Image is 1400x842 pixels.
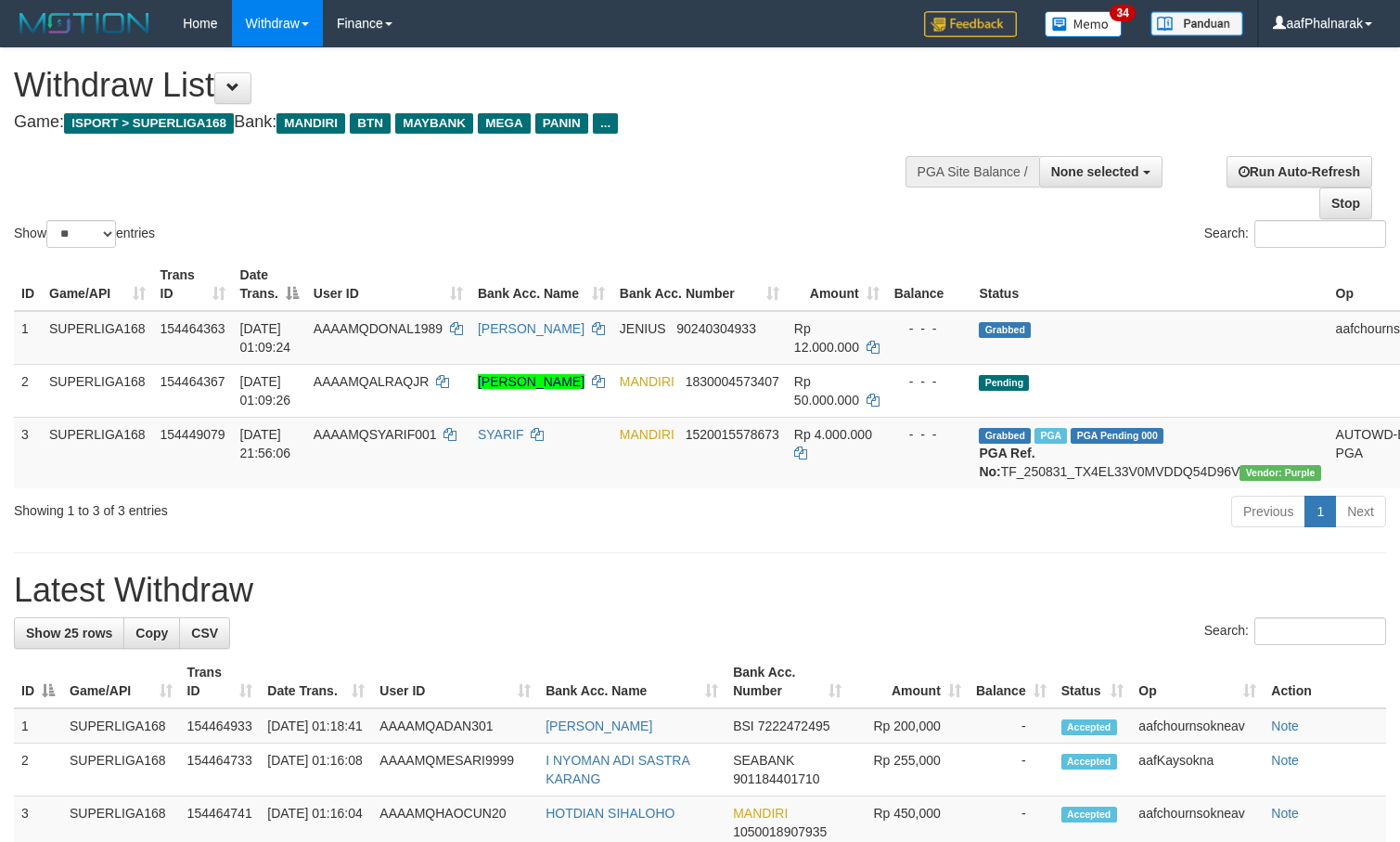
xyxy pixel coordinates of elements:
[1335,496,1386,527] a: Next
[849,708,968,744] td: Rp 200,000
[726,655,849,708] th: Bank Acc. Number: activate to sort column ascending
[546,719,652,733] a: [PERSON_NAME]
[14,708,62,744] td: 1
[969,744,1054,797] td: -
[546,753,689,786] a: I NYOMAN ADI SASTRA KARANG
[979,428,1031,444] span: Grabbed
[979,375,1029,391] span: Pending
[64,113,234,134] span: ISPORT > SUPERLIGA168
[1304,496,1336,527] a: 1
[62,708,180,744] td: SUPERLIGA168
[478,374,584,389] a: [PERSON_NAME]
[1231,496,1305,527] a: Previous
[971,258,1328,311] th: Status
[535,113,588,134] span: PANIN
[372,744,538,797] td: AAAAMQMESARI9999
[314,374,429,389] span: AAAAMQALRAQJR
[794,427,872,442] span: Rp 4.000.000
[620,374,674,389] span: MANDIRI
[161,321,225,336] span: 154464363
[1051,164,1139,179] span: None selected
[26,626,112,641] span: Show 25 rows
[14,113,915,132] h4: Game: Bank:
[180,744,261,797] td: 154464733
[1264,655,1386,708] th: Action
[478,321,584,336] a: [PERSON_NAME]
[240,321,291,355] span: [DATE] 01:09:24
[62,655,180,708] th: Game/API: activate to sort column ascending
[620,427,674,442] span: MANDIRI
[180,655,261,708] th: Trans ID: activate to sort column ascending
[538,655,726,708] th: Bank Acc. Name: activate to sort column ascending
[979,446,1034,479] b: PGA Ref. No:
[350,113,391,134] span: BTN
[894,319,965,338] div: - - -
[612,258,787,311] th: Bank Acc. Number: activate to sort column ascending
[971,417,1328,488] td: TF_250831_TX4EL33V0MVDDQ54D96V
[191,626,218,641] span: CSV
[1045,11,1123,37] img: Button%20Memo.svg
[14,655,62,708] th: ID: activate to sort column descending
[1061,719,1117,735] span: Accepted
[1071,428,1163,444] span: PGA Pending
[906,156,1039,188] div: PGA Site Balance /
[849,655,968,708] th: Amount: activate to sort column ascending
[14,617,124,649] a: Show 25 rows
[233,258,306,311] th: Date Trans.: activate to sort column descending
[180,708,261,744] td: 154464933
[46,220,116,248] select: Showentries
[1239,465,1320,481] span: Vendor URL: https://trx4.1velocity.biz
[794,374,859,408] span: Rp 50.000.000
[179,617,230,649] a: CSV
[161,374,225,389] span: 154464367
[395,113,473,134] span: MAYBANK
[42,311,153,365] td: SUPERLIGA168
[240,374,291,408] span: [DATE] 01:09:26
[593,113,618,134] span: ...
[14,572,1386,609] h1: Latest Withdraw
[620,321,666,336] span: JENIUS
[306,258,470,311] th: User ID: activate to sort column ascending
[733,753,794,768] span: SEABANK
[260,708,372,744] td: [DATE] 01:18:41
[849,744,968,797] td: Rp 255,000
[887,258,972,311] th: Balance
[794,321,859,355] span: Rp 12.000.000
[969,655,1054,708] th: Balance: activate to sort column ascending
[1227,156,1372,188] a: Run Auto-Refresh
[14,220,155,248] label: Show entries
[276,113,345,134] span: MANDIRI
[135,626,168,641] span: Copy
[42,258,153,311] th: Game/API: activate to sort column ascending
[1271,806,1299,821] a: Note
[161,427,225,442] span: 154449079
[733,771,819,786] span: Copy 901184401710 to clipboard
[14,9,155,37] img: MOTION_logo.png
[979,322,1031,338] span: Grabbed
[1061,754,1117,770] span: Accepted
[478,113,531,134] span: MEGA
[14,67,915,104] h1: Withdraw List
[1271,719,1299,733] a: Note
[787,258,887,311] th: Amount: activate to sort column ascending
[1131,744,1264,797] td: aafKaysokna
[733,806,788,821] span: MANDIRI
[924,11,1017,37] img: Feedback.jpg
[1254,617,1386,645] input: Search:
[260,655,372,708] th: Date Trans.: activate to sort column ascending
[1254,220,1386,248] input: Search:
[1054,655,1132,708] th: Status: activate to sort column ascending
[372,708,538,744] td: AAAAMQADAN301
[1061,807,1117,823] span: Accepted
[372,655,538,708] th: User ID: activate to sort column ascending
[1131,655,1264,708] th: Op: activate to sort column ascending
[1034,428,1067,444] span: Marked by aafchoeunmanni
[1039,156,1162,188] button: None selected
[14,744,62,797] td: 2
[758,719,830,733] span: Copy 7222472495 to clipboard
[470,258,612,311] th: Bank Acc. Name: activate to sort column ascending
[14,494,570,520] div: Showing 1 to 3 of 3 entries
[153,258,233,311] th: Trans ID: activate to sort column ascending
[42,364,153,417] td: SUPERLIGA168
[546,806,674,821] a: HOTDIAN SIHALOHO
